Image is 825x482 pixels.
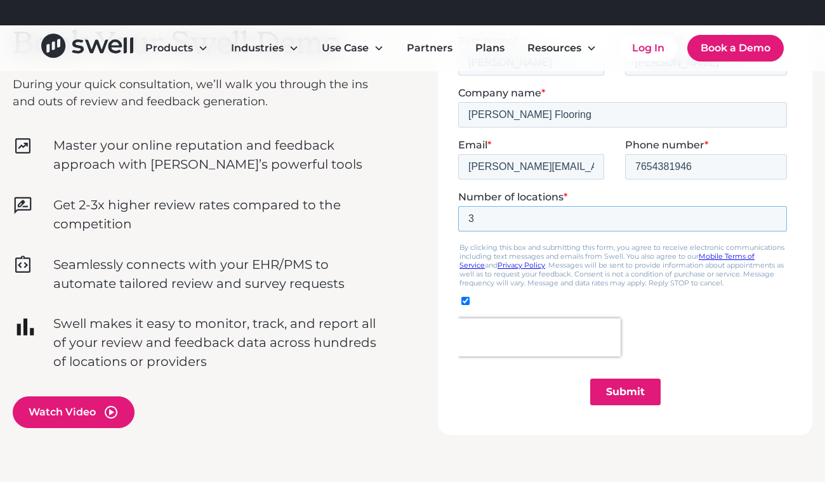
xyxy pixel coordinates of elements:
[145,41,193,56] div: Products
[458,35,792,415] iframe: Form 0
[53,195,387,233] p: Get 2-3x higher review rates compared to the competition
[221,36,309,61] div: Industries
[53,255,387,293] p: Seamlessly connects with your EHR/PMS to automate tailored review and survey requests
[53,314,387,371] p: Swell makes it easy to monitor, track, and report all of your review and feedback data across hun...
[13,76,387,110] p: During your quick consultation, we’ll walk you through the ins and outs of review and feedback ge...
[29,405,96,420] div: Watch Video
[517,36,607,61] div: Resources
[312,36,394,61] div: Use Case
[527,41,581,56] div: Resources
[135,36,218,61] div: Products
[465,36,515,61] a: Plans
[619,36,677,61] a: Log In
[41,34,133,62] a: home
[231,41,284,56] div: Industries
[322,41,369,56] div: Use Case
[397,36,463,61] a: Partners
[687,35,784,62] a: Book a Demo
[13,396,387,428] a: open lightbox
[53,136,387,174] p: Master your online reputation and feedback approach with [PERSON_NAME]’s powerful tools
